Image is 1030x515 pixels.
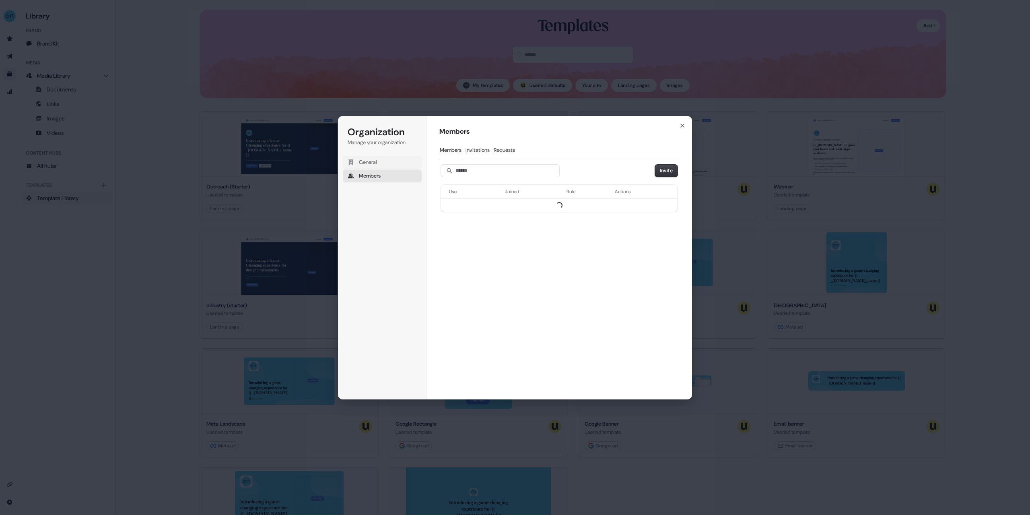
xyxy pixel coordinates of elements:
[343,170,422,182] button: Members
[441,165,559,177] input: Search
[343,156,422,169] button: General
[441,185,502,199] th: User
[439,143,462,158] button: Members
[439,127,679,137] h1: Members
[359,172,381,180] span: Members
[348,126,417,139] h1: Organization
[493,143,515,158] button: Requests
[655,165,678,177] button: Invite
[563,185,612,199] th: Role
[612,185,678,199] th: Actions
[359,159,377,166] span: General
[502,185,564,199] th: Joined
[465,143,490,158] button: Invitations
[348,139,417,146] p: Manage your organization.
